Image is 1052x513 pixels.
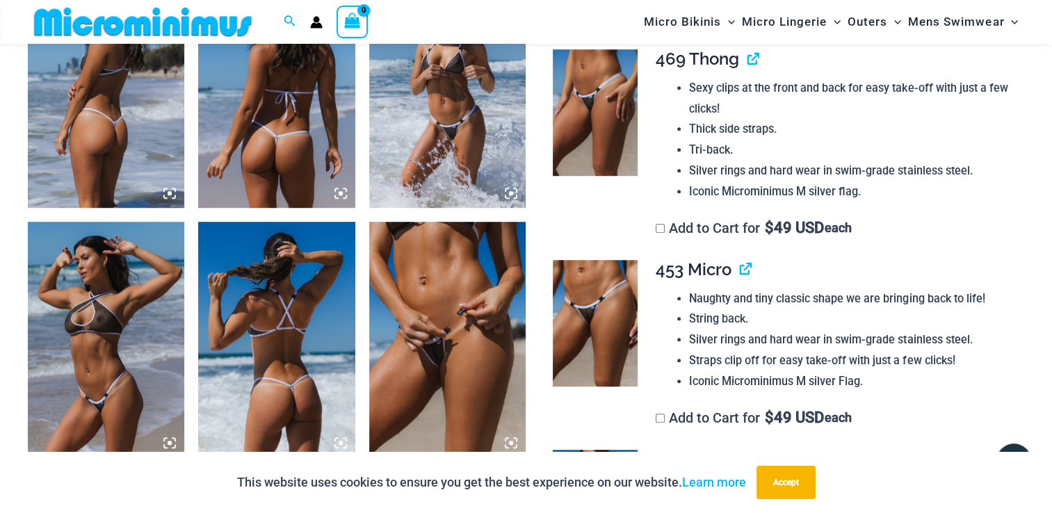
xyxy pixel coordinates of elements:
img: Tradewinds Ink and Ivory 469 Thong [553,49,637,176]
li: Thick side straps. [689,119,1012,140]
li: Silver rings and hard wear in swim-grade stainless steel. [689,329,1012,350]
p: This website uses cookies to ensure you get the best experience on our website. [237,472,746,493]
li: Iconic Microminimus M silver Flag. [689,371,1012,392]
span: 49 USD [765,411,824,425]
img: Tradewinds Ink and Ivory 384 Halter 453 Micro [28,222,184,457]
span: each [825,221,852,235]
span: 453 Micro [656,259,731,279]
a: Account icon link [310,16,323,28]
label: Add to Cart for [656,220,852,236]
a: Mens SwimwearMenu ToggleMenu Toggle [905,4,1021,40]
a: OutersMenu ToggleMenu Toggle [844,4,905,40]
li: Iconic Microminimus M silver flag. [689,181,1012,202]
a: View Shopping Cart, empty [337,6,369,38]
button: Accept [756,466,816,499]
span: Micro Lingerie [742,4,827,40]
img: Tradewinds Ink and Ivory 317 Tri Top 453 Micro [553,260,637,386]
li: Straps clip off for easy take-off with just a few clicks! [689,350,1012,371]
input: Add to Cart for$49 USD each [656,414,665,423]
a: Learn more [682,475,746,489]
span: each [825,411,852,425]
span: Mens Swimwear [908,4,1004,40]
label: Add to Cart for [656,409,852,426]
span: Menu Toggle [721,4,735,40]
img: Tradewinds Ink and Ivory 317 Tri Top 453 Micro [369,222,526,457]
span: 807 One Piece [656,449,768,469]
span: Micro Bikinis [644,4,721,40]
span: 469 Thong [656,49,739,69]
img: Tradewinds Ink and Ivory 384 Halter 453 Micro [198,222,355,457]
span: Outers [848,4,887,40]
input: Add to Cart for$49 USD each [656,224,665,233]
span: $ [765,219,774,236]
img: MM SHOP LOGO FLAT [29,6,257,38]
li: Silver rings and hard wear in swim-grade stainless steel. [689,161,1012,181]
span: Menu Toggle [887,4,901,40]
li: Naughty and tiny classic shape we are bringing back to life! [689,288,1012,309]
li: String back. [689,309,1012,329]
li: Tri-back. [689,140,1012,161]
a: Micro BikinisMenu ToggleMenu Toggle [640,4,738,40]
span: Menu Toggle [827,4,841,40]
span: Menu Toggle [1004,4,1018,40]
a: Search icon link [284,13,296,31]
a: Micro LingerieMenu ToggleMenu Toggle [738,4,844,40]
li: Sexy clips at the front and back for easy take-off with just a few clicks! [689,78,1012,119]
span: 49 USD [765,221,824,235]
nav: Site Navigation [638,2,1024,42]
span: $ [765,409,774,426]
